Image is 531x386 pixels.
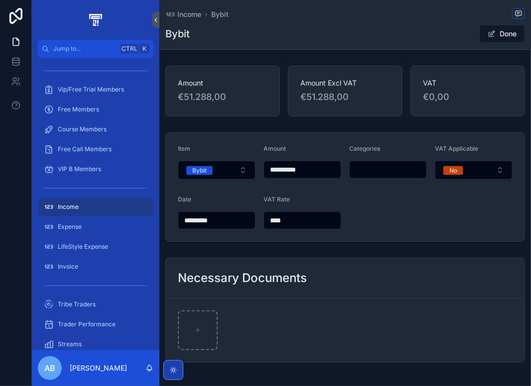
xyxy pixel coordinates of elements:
span: Invoice [58,263,78,271]
span: Item [178,145,190,152]
h1: Bybit [165,27,190,41]
span: Amount [178,78,267,88]
a: VIP B Members [38,160,153,178]
a: Income [38,198,153,216]
span: VAT Rate [264,195,290,203]
div: scrollable content [32,58,159,350]
a: Tribe Traders [38,295,153,313]
p: [PERSON_NAME] [70,363,127,373]
span: €51.288,00 [300,90,390,104]
span: VAT Applicable [435,145,478,152]
button: Jump to...CtrlK [38,40,153,58]
span: Income [58,203,79,211]
a: Invoice [38,258,153,276]
a: Free Call Members [38,140,153,158]
span: VIP B Members [58,165,101,173]
span: Categories [349,145,380,152]
button: Done [479,25,525,43]
span: Trader Performance [58,320,116,328]
a: Course Members [38,120,153,138]
span: Vip/Free Trial Members [58,86,124,94]
span: Free Call Members [58,145,112,153]
span: €51.288,00 [178,90,267,104]
a: Income [165,9,201,19]
div: Bybit [192,166,207,175]
span: Amount Excl VAT [300,78,390,88]
img: App logo [87,12,104,28]
div: No [449,166,457,175]
span: Income [177,9,201,19]
a: LifeStyle Expense [38,238,153,256]
span: Free Members [58,105,99,113]
a: Vip/Free Trial Members [38,81,153,98]
span: K [140,45,148,53]
span: Jump to... [53,45,117,53]
a: Trader Performance [38,315,153,333]
span: Amount [264,145,286,152]
button: Select Button [435,161,513,180]
a: Streams [38,335,153,353]
span: LifeStyle Expense [58,243,108,251]
span: Course Members [58,125,107,133]
span: Ctrl [121,44,138,54]
span: Tribe Traders [58,300,96,308]
h2: Necessary Documents [178,270,307,286]
button: Select Button [178,161,256,180]
span: AB [44,362,55,374]
span: Date [178,195,191,203]
span: €0,00 [423,90,513,104]
a: Expense [38,218,153,236]
span: Expense [58,223,82,231]
span: Streams [58,340,82,348]
a: Bybit [211,9,229,19]
a: Free Members [38,100,153,118]
span: VAT [423,78,513,88]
